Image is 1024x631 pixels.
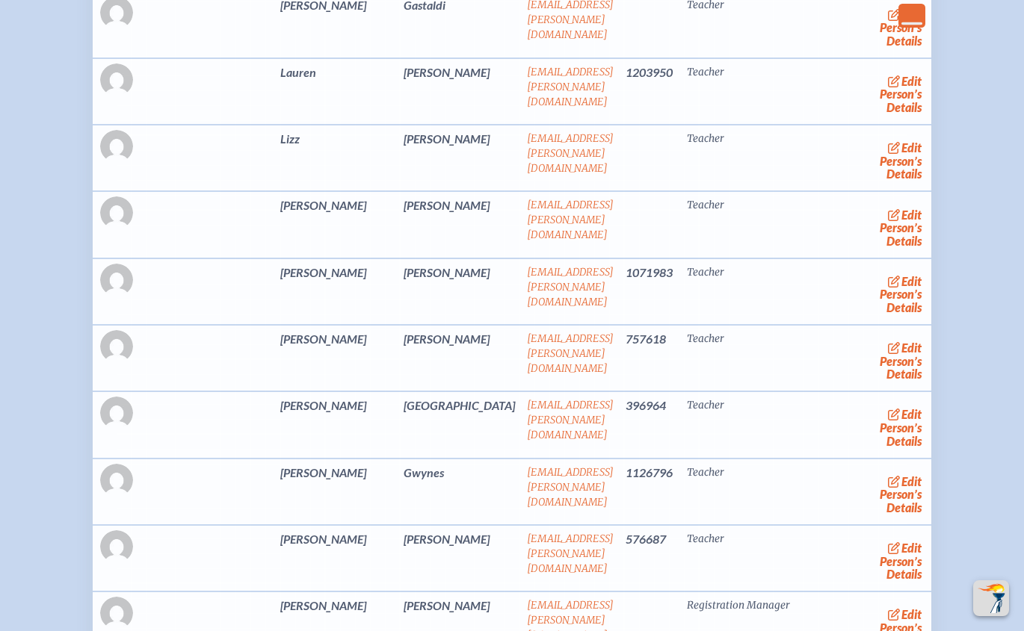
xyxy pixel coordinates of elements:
a: editPerson’s Details [875,137,925,184]
td: Teacher [681,325,796,391]
a: editPerson’s Details [875,4,925,51]
a: editPerson’s Details [875,338,925,385]
span: edit [901,541,922,555]
span: edit [901,274,922,288]
td: [PERSON_NAME] [398,258,521,325]
a: editPerson’s Details [875,204,925,251]
td: Teacher [681,525,796,591]
span: edit [901,74,922,88]
a: editPerson’s Details [875,71,925,118]
td: Lizz [274,125,398,191]
img: Gravatar [100,330,133,363]
td: [PERSON_NAME] [274,258,398,325]
a: editPerson’s Details [875,538,925,585]
span: edit [901,474,922,488]
a: [EMAIL_ADDRESS][PERSON_NAME][DOMAIN_NAME] [527,399,614,441]
td: [PERSON_NAME] [398,525,521,591]
td: Teacher [681,258,796,325]
img: Gravatar [100,530,133,563]
td: [PERSON_NAME] [398,325,521,391]
td: Lauren [274,58,398,125]
a: [EMAIL_ADDRESS][PERSON_NAME][DOMAIN_NAME] [527,199,614,241]
td: [PERSON_NAME] [274,191,398,258]
span: edit [901,407,922,421]
a: [EMAIL_ADDRESS][PERSON_NAME][DOMAIN_NAME] [527,532,614,575]
img: Gravatar [100,63,133,96]
td: [PERSON_NAME] [398,125,521,191]
button: Scroll Top [973,580,1009,616]
td: 576687 [620,525,681,591]
a: [EMAIL_ADDRESS][PERSON_NAME][DOMAIN_NAME] [527,332,614,375]
td: [PERSON_NAME] [274,391,398,458]
a: [EMAIL_ADDRESS][PERSON_NAME][DOMAIN_NAME] [527,66,614,108]
img: Gravatar [100,130,133,163]
span: edit [901,208,922,222]
a: editPerson’s Details [875,404,925,451]
img: Gravatar [100,196,133,229]
td: [GEOGRAPHIC_DATA] [398,391,521,458]
td: Gwynes [398,459,521,525]
td: Teacher [681,58,796,125]
span: edit [901,140,922,155]
a: editPerson’s Details [875,271,925,318]
a: [EMAIL_ADDRESS][PERSON_NAME][DOMAIN_NAME] [527,132,614,175]
img: Gravatar [100,464,133,497]
td: 1126796 [620,459,681,525]
img: Gravatar [100,264,133,296]
a: [EMAIL_ADDRESS][PERSON_NAME][DOMAIN_NAME] [527,466,614,509]
td: 757618 [620,325,681,391]
td: [PERSON_NAME] [398,191,521,258]
td: 396964 [620,391,681,458]
img: Gravatar [100,397,133,429]
td: [PERSON_NAME] [274,459,398,525]
td: Teacher [681,391,796,458]
td: Teacher [681,125,796,191]
a: editPerson’s Details [875,471,925,518]
td: Teacher [681,459,796,525]
td: Teacher [681,191,796,258]
td: 1203950 [620,58,681,125]
td: [PERSON_NAME] [274,325,398,391]
img: To the top [976,583,1006,613]
span: edit [901,341,922,355]
td: [PERSON_NAME] [274,525,398,591]
a: [EMAIL_ADDRESS][PERSON_NAME][DOMAIN_NAME] [527,266,614,308]
img: Gravatar [100,597,133,630]
td: 1071983 [620,258,681,325]
span: edit [901,607,922,621]
td: [PERSON_NAME] [398,58,521,125]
